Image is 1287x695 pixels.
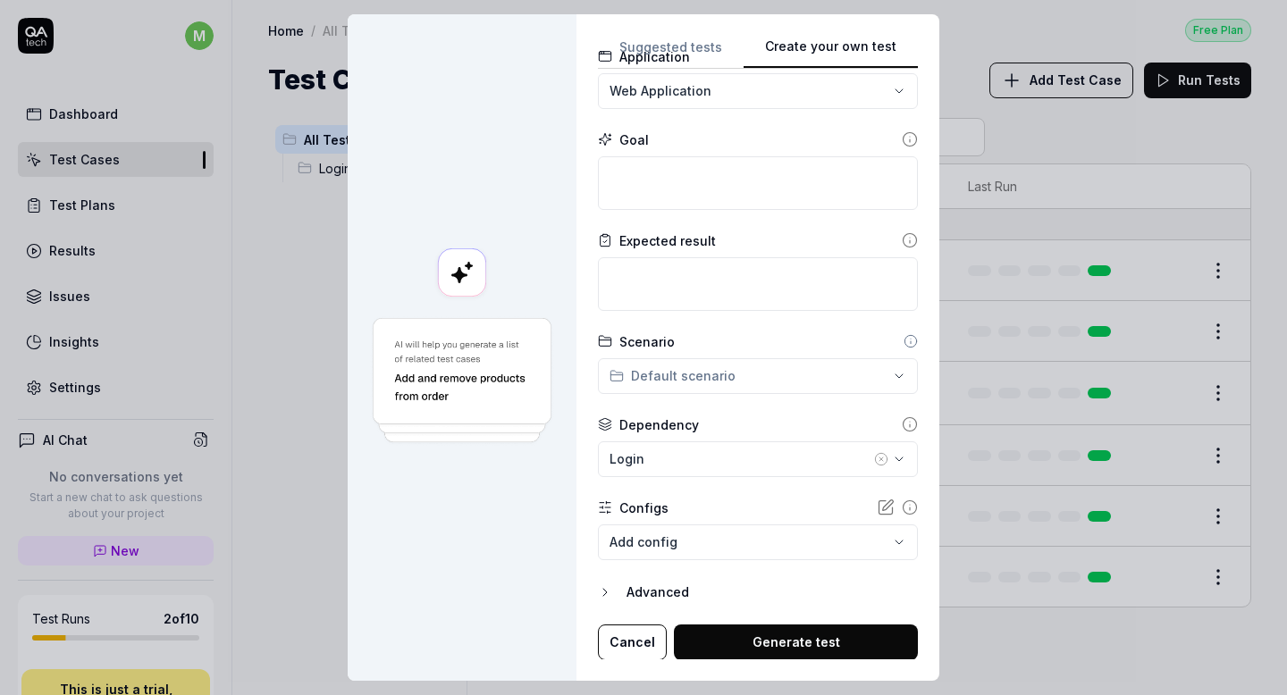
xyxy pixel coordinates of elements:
div: Goal [619,130,649,149]
button: Generate test [674,624,918,660]
div: Login [610,449,871,468]
div: Advanced [627,582,918,603]
button: Suggested tests [598,37,744,69]
span: Web Application [610,81,711,100]
button: Login [598,441,918,477]
div: Dependency [619,415,699,434]
button: Create your own test [744,37,918,69]
button: Web Application [598,73,918,109]
div: Expected result [619,231,716,250]
div: Configs [619,498,669,517]
button: Advanced [598,582,918,603]
button: Cancel [598,624,667,660]
button: Default scenario [598,358,918,394]
div: Scenario [619,332,675,351]
div: Default scenario [610,366,736,385]
img: Generate a test using AI [369,315,555,447]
